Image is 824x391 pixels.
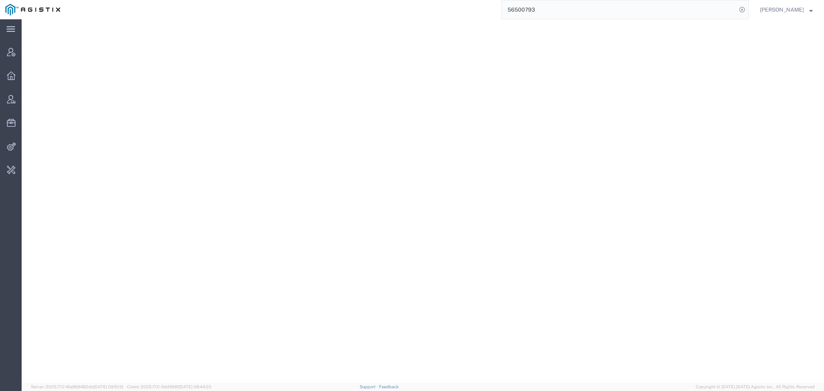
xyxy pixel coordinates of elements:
iframe: FS Legacy Container [22,19,824,383]
a: Feedback [379,384,399,389]
span: Server: 2025.17.0-16a969492de [31,384,124,389]
span: [DATE] 08:44:20 [179,384,211,389]
span: Carrie Virgilio [760,5,804,14]
input: Search for shipment number, reference number [502,0,737,19]
button: [PERSON_NAME] [759,5,813,14]
img: logo [5,4,60,15]
span: Copyright © [DATE]-[DATE] Agistix Inc., All Rights Reserved [696,384,815,390]
span: Client: 2025.17.0-5dd568f [127,384,211,389]
a: Support [360,384,379,389]
span: [DATE] 09:51:12 [93,384,124,389]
